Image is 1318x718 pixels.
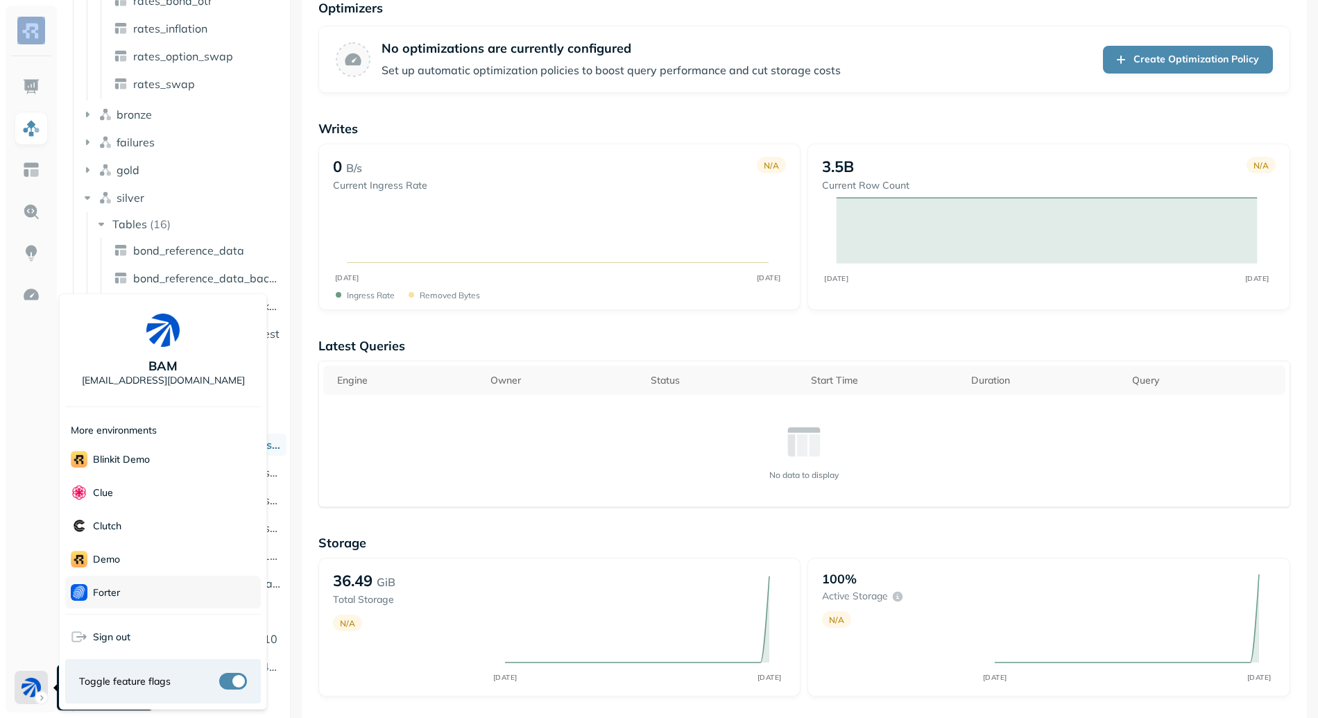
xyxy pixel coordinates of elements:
[79,675,171,688] span: Toggle feature flags
[71,551,87,567] img: demo
[148,358,178,374] p: BAM
[93,631,130,644] span: Sign out
[146,314,180,347] img: BAM
[93,486,113,499] p: Clue
[71,451,87,468] img: Blinkit Demo
[71,484,87,501] img: Clue
[93,520,121,533] p: Clutch
[82,374,245,387] p: [EMAIL_ADDRESS][DOMAIN_NAME]
[93,586,120,599] p: Forter
[71,584,87,601] img: Forter
[93,553,120,566] p: demo
[93,453,150,466] p: Blinkit Demo
[71,424,157,437] p: More environments
[71,518,87,534] img: Clutch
